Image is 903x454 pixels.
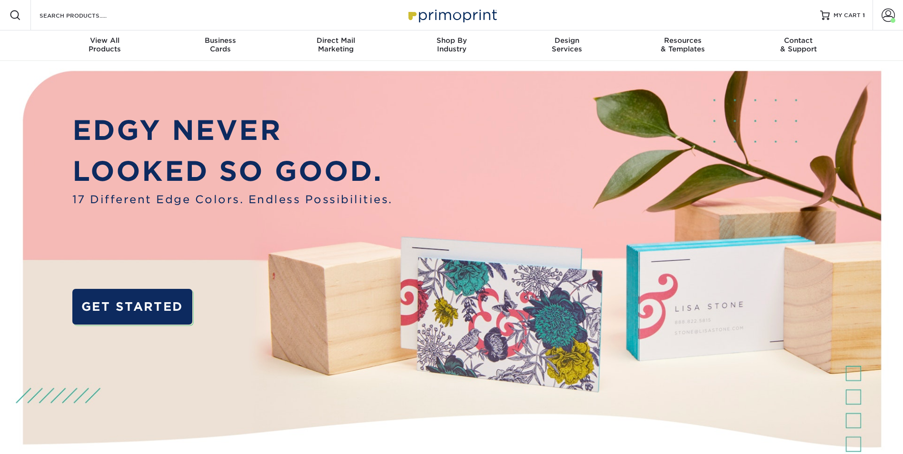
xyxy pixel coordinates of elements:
[509,36,625,53] div: Services
[47,36,163,45] span: View All
[72,110,393,150] p: EDGY NEVER
[278,36,394,53] div: Marketing
[278,36,394,45] span: Direct Mail
[72,151,393,191] p: LOOKED SO GOOD.
[72,191,393,207] span: 17 Different Edge Colors. Endless Possibilities.
[394,36,509,53] div: Industry
[625,36,741,53] div: & Templates
[625,30,741,61] a: Resources& Templates
[47,36,163,53] div: Products
[741,30,856,61] a: Contact& Support
[741,36,856,53] div: & Support
[404,5,499,25] img: Primoprint
[509,30,625,61] a: DesignServices
[162,30,278,61] a: BusinessCards
[278,30,394,61] a: Direct MailMarketing
[625,36,741,45] span: Resources
[394,30,509,61] a: Shop ByIndustry
[47,30,163,61] a: View AllProducts
[162,36,278,53] div: Cards
[834,11,861,20] span: MY CART
[72,289,192,325] a: GET STARTED
[394,36,509,45] span: Shop By
[162,36,278,45] span: Business
[863,12,865,19] span: 1
[39,10,131,21] input: SEARCH PRODUCTS.....
[741,36,856,45] span: Contact
[509,36,625,45] span: Design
